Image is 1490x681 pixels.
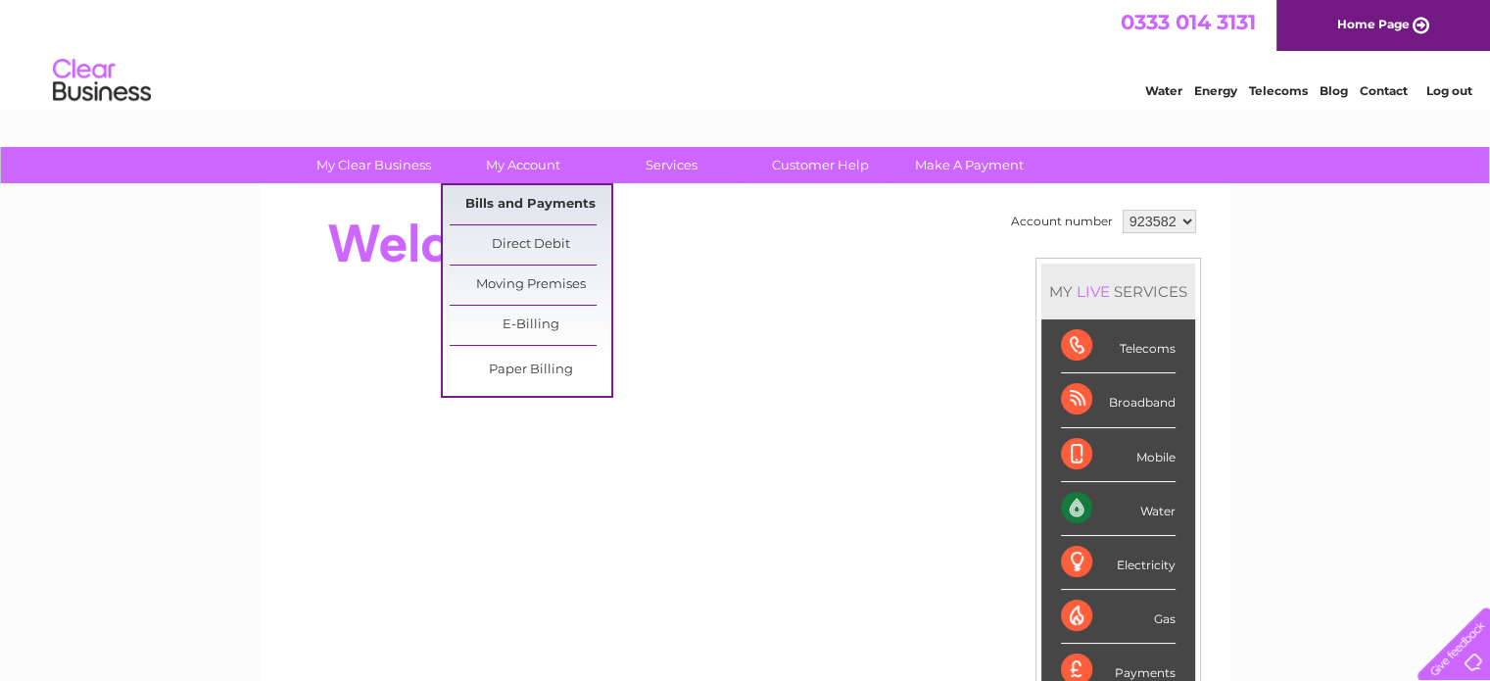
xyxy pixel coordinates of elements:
div: Water [1061,482,1176,536]
a: Telecoms [1249,83,1308,98]
a: 0333 014 3131 [1121,10,1256,34]
div: Clear Business is a trading name of Verastar Limited (registered in [GEOGRAPHIC_DATA] No. 3667643... [283,11,1209,95]
a: Direct Debit [450,225,611,265]
a: My Account [442,147,603,183]
td: Account number [1006,205,1118,238]
a: Blog [1320,83,1348,98]
div: Electricity [1061,536,1176,590]
a: Services [591,147,752,183]
div: LIVE [1073,282,1114,301]
a: My Clear Business [293,147,455,183]
div: Broadband [1061,373,1176,427]
a: Energy [1194,83,1237,98]
img: logo.png [52,51,152,111]
a: Water [1145,83,1182,98]
a: E-Billing [450,306,611,345]
a: Paper Billing [450,351,611,390]
div: Mobile [1061,428,1176,482]
a: Customer Help [740,147,901,183]
a: Bills and Payments [450,185,611,224]
div: Telecoms [1061,319,1176,373]
div: MY SERVICES [1041,264,1195,319]
a: Contact [1360,83,1408,98]
div: Gas [1061,590,1176,644]
a: Make A Payment [889,147,1050,183]
a: Moving Premises [450,266,611,305]
a: Log out [1425,83,1471,98]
